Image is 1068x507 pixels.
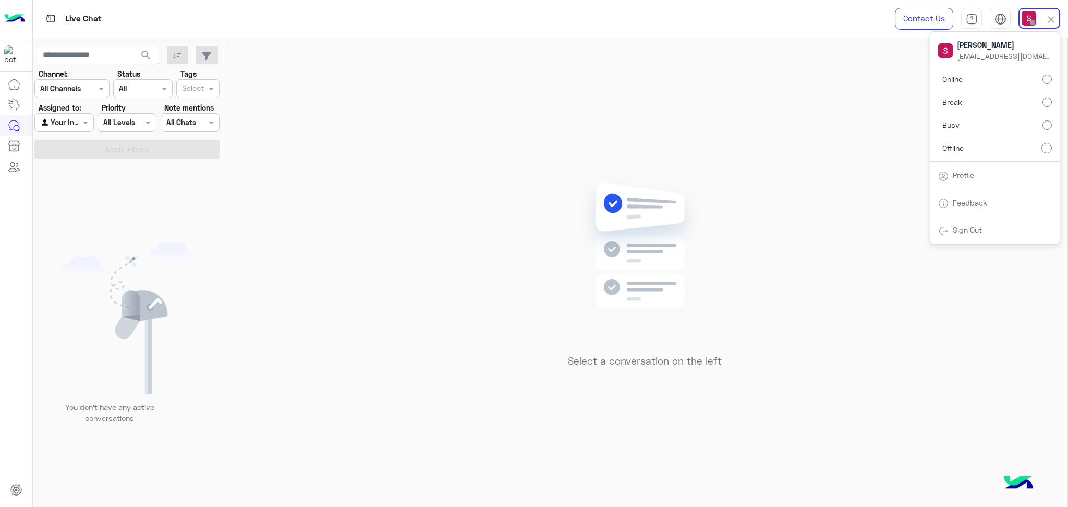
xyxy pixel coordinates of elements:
label: Assigned to: [39,102,81,113]
input: Break [1042,98,1052,107]
img: userImage [1022,11,1036,26]
img: tab [966,13,978,25]
img: tab [994,13,1006,25]
label: Channel: [39,68,68,79]
span: Break [942,96,962,107]
span: Busy [942,119,960,130]
span: Online [942,74,963,84]
a: tab [961,8,982,30]
span: search [140,49,152,62]
p: Live Chat [65,12,102,26]
a: Sign Out [953,225,982,234]
label: Note mentions [164,102,214,113]
label: Priority [102,102,126,113]
button: search [133,46,159,68]
img: 1403182699927242 [4,45,23,64]
img: tab [44,12,57,25]
img: userImage [938,43,953,58]
input: Offline [1041,143,1052,153]
img: close [1045,14,1057,26]
h5: Select a conversation on the left [568,355,722,367]
img: tab [938,226,949,236]
input: Busy [1042,120,1052,130]
img: tab [938,198,949,209]
a: Profile [953,171,974,179]
span: [PERSON_NAME] [957,40,1051,51]
span: [EMAIL_ADDRESS][DOMAIN_NAME] [957,51,1051,62]
img: no messages [569,174,720,347]
img: tab [938,171,949,182]
button: Apply Filters [34,140,220,159]
label: Status [117,68,140,79]
input: Online [1042,75,1052,84]
label: Tags [180,68,197,79]
a: Contact Us [895,8,953,30]
p: You don’t have any active conversations [57,402,162,424]
a: Feedback [953,198,987,207]
img: empty users [62,242,193,394]
span: Offline [942,142,964,153]
img: hulul-logo.png [1000,465,1037,502]
img: Logo [4,8,25,30]
div: Select [180,82,204,96]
